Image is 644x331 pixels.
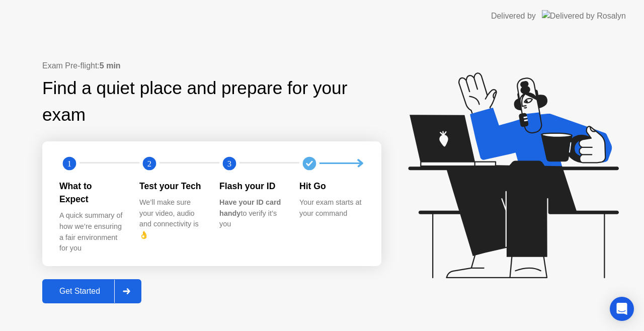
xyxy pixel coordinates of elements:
div: We’ll make sure your video, audio and connectivity is 👌 [139,197,203,240]
div: Flash your ID [219,180,283,193]
img: Delivered by Rosalyn [542,10,626,22]
b: 5 min [100,61,121,70]
div: A quick summary of how we’re ensuring a fair environment for you [59,210,123,254]
div: Your exam starts at your command [299,197,363,219]
div: Open Intercom Messenger [610,297,634,321]
div: What to Expect [59,180,123,206]
div: Exam Pre-flight: [42,60,381,72]
div: Get Started [45,287,114,296]
b: Have your ID card handy [219,198,281,217]
button: Get Started [42,279,141,303]
div: Find a quiet place and prepare for your exam [42,75,381,128]
div: to verify it’s you [219,197,283,230]
text: 2 [147,158,151,168]
div: Hit Go [299,180,363,193]
div: Delivered by [491,10,536,22]
text: 3 [227,158,231,168]
div: Test your Tech [139,180,203,193]
text: 1 [67,158,71,168]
